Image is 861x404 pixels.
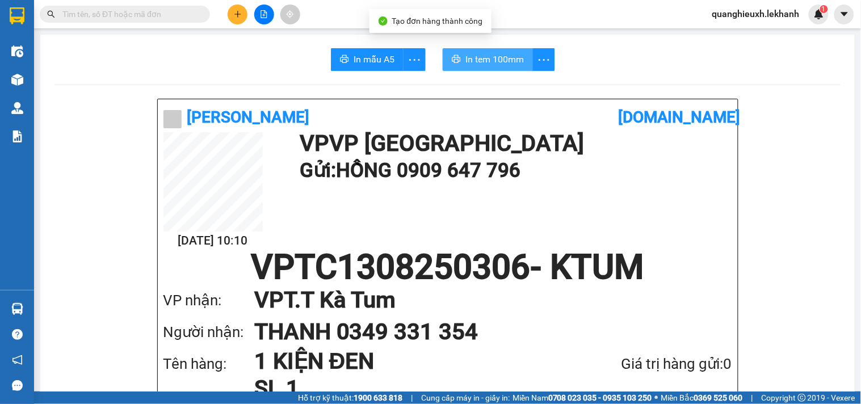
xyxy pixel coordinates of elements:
[163,250,732,284] h1: VPTC1308250306 - KTUM
[548,393,652,402] strong: 0708 023 035 - 0935 103 250
[798,394,806,402] span: copyright
[11,45,23,57] img: warehouse-icon
[533,53,555,67] span: more
[443,48,533,71] button: printerIn tem 100mm
[163,232,263,250] h2: [DATE] 10:10
[452,54,461,65] span: printer
[10,10,125,37] div: VP [GEOGRAPHIC_DATA]
[163,321,254,344] div: Người nhận:
[822,5,826,13] span: 1
[260,10,268,18] span: file-add
[133,49,224,65] div: 0962265667
[131,76,147,88] span: CC :
[10,37,125,51] div: HUY
[62,8,196,20] input: Tìm tên, số ĐT hoặc mã đơn
[379,16,388,26] span: check-circle
[47,10,55,18] span: search
[411,392,413,404] span: |
[300,132,726,155] h1: VP VP [GEOGRAPHIC_DATA]
[11,102,23,114] img: warehouse-icon
[12,380,23,391] span: message
[839,9,850,19] span: caret-down
[133,35,224,49] div: MINH
[703,7,809,21] span: quanghieuxh.lekhanh
[421,392,510,404] span: Cung cấp máy in - giấy in:
[163,289,254,312] div: VP nhận:
[694,393,743,402] strong: 0369 525 060
[133,10,224,35] div: [PERSON_NAME]
[234,10,242,18] span: plus
[300,155,726,186] h1: Gửi: HỒNG 0909 647 796
[11,74,23,86] img: warehouse-icon
[10,7,24,24] img: logo-vxr
[820,5,828,13] sup: 1
[561,352,732,376] div: Giá trị hàng gửi: 0
[133,10,160,22] span: Nhận:
[403,48,426,71] button: more
[331,48,404,71] button: printerIn mẫu A5
[618,108,741,127] b: [DOMAIN_NAME]
[354,52,394,66] span: In mẫu A5
[10,51,125,66] div: 0902569783
[354,393,402,402] strong: 1900 633 818
[834,5,854,24] button: caret-down
[513,392,652,404] span: Miền Nam
[228,5,247,24] button: plus
[254,316,709,348] h1: THANH 0349 331 354
[751,392,753,404] span: |
[187,108,310,127] b: [PERSON_NAME]
[254,284,709,316] h1: VP T.T Kà Tum
[163,352,254,376] div: Tên hàng:
[12,329,23,340] span: question-circle
[298,392,402,404] span: Hỗ trợ kỹ thuật:
[814,9,824,19] img: icon-new-feature
[254,5,274,24] button: file-add
[340,54,349,65] span: printer
[655,395,658,400] span: ⚪️
[286,10,294,18] span: aim
[10,11,27,23] span: Gửi:
[532,48,555,71] button: more
[11,131,23,142] img: solution-icon
[465,52,524,66] span: In tem 100mm
[661,392,743,404] span: Miền Bắc
[12,355,23,365] span: notification
[131,73,225,89] div: 40.000
[404,53,425,67] span: more
[392,16,483,26] span: Tạo đơn hàng thành công
[11,303,23,315] img: warehouse-icon
[280,5,300,24] button: aim
[254,375,561,402] h1: SL 1
[254,348,561,375] h1: 1 KIỆN ĐEN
